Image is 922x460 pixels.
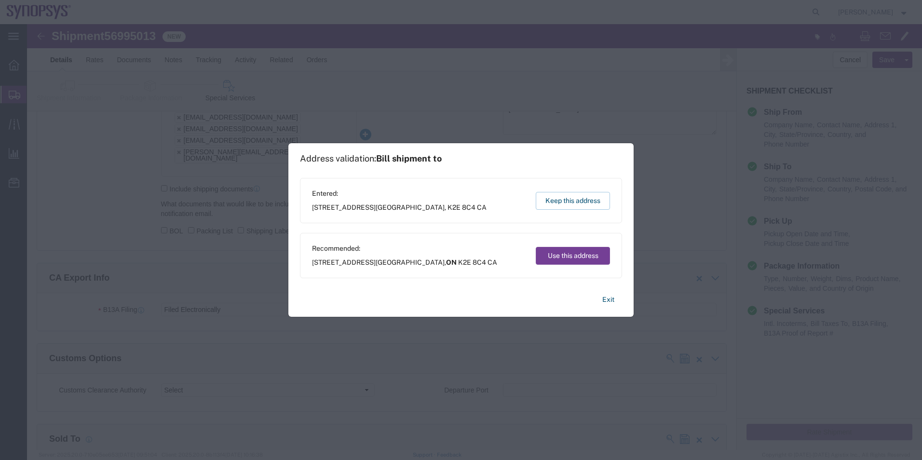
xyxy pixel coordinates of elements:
span: Bill shipment to [376,153,442,163]
span: Recommended: [312,244,497,254]
span: [GEOGRAPHIC_DATA] [376,203,445,211]
span: K2E 8C4 [458,258,486,266]
button: Exit [595,291,622,308]
span: K2E 8C4 [447,203,475,211]
button: Use this address [536,247,610,265]
span: CA [477,203,487,211]
span: ON [446,258,457,266]
h1: Address validation: [300,153,442,164]
span: [STREET_ADDRESS] , [312,257,497,268]
span: CA [488,258,497,266]
button: Keep this address [536,192,610,210]
span: Entered: [312,189,487,199]
span: [GEOGRAPHIC_DATA] [376,258,445,266]
span: [STREET_ADDRESS] , [312,203,487,213]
